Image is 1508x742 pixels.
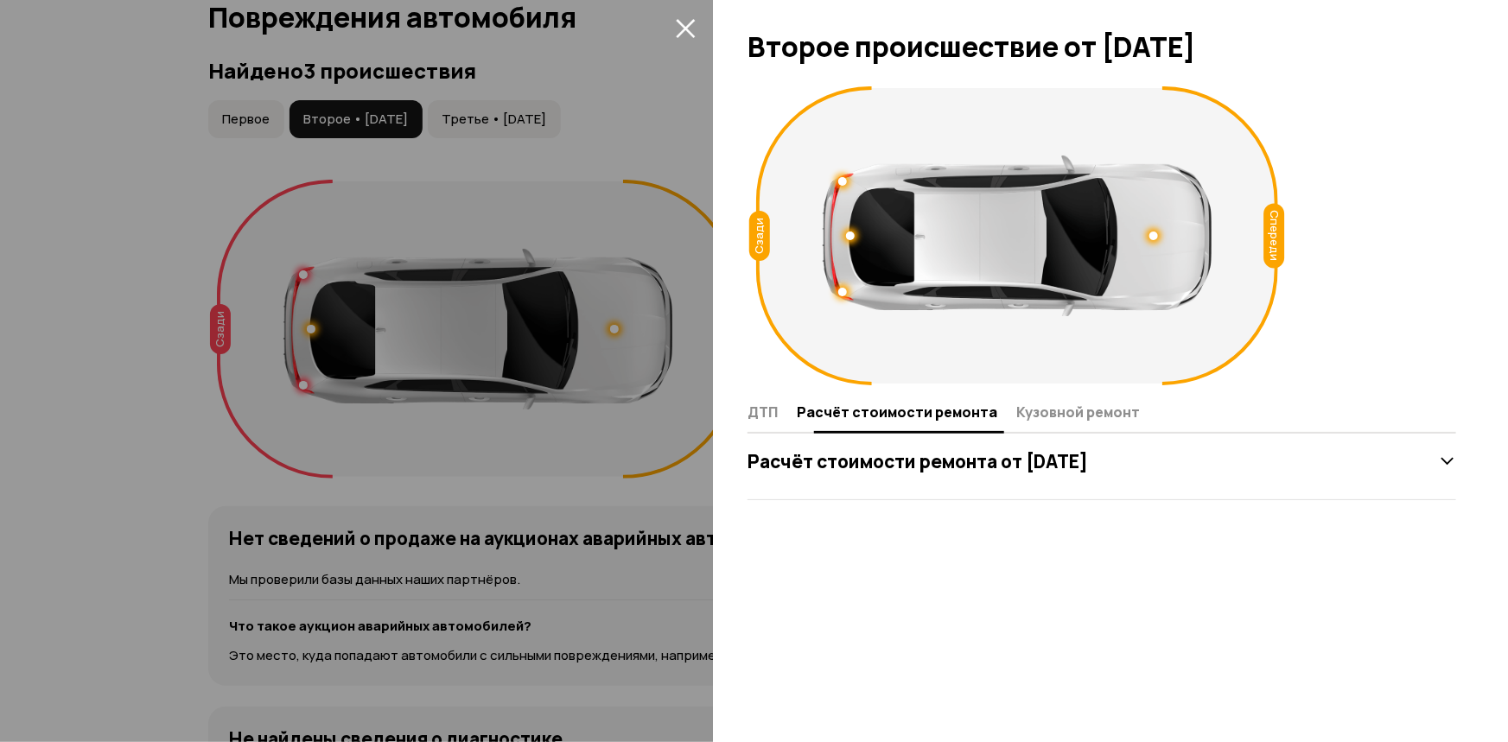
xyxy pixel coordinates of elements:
span: Расчёт стоимости ремонта [797,403,997,421]
button: закрыть [671,14,699,41]
div: Сзади [749,211,770,261]
span: Кузовной ремонт [1016,403,1140,421]
h3: Расчёт стоимости ремонта от [DATE] [748,450,1088,472]
span: ДТП [748,403,778,421]
div: Спереди [1264,204,1285,269]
